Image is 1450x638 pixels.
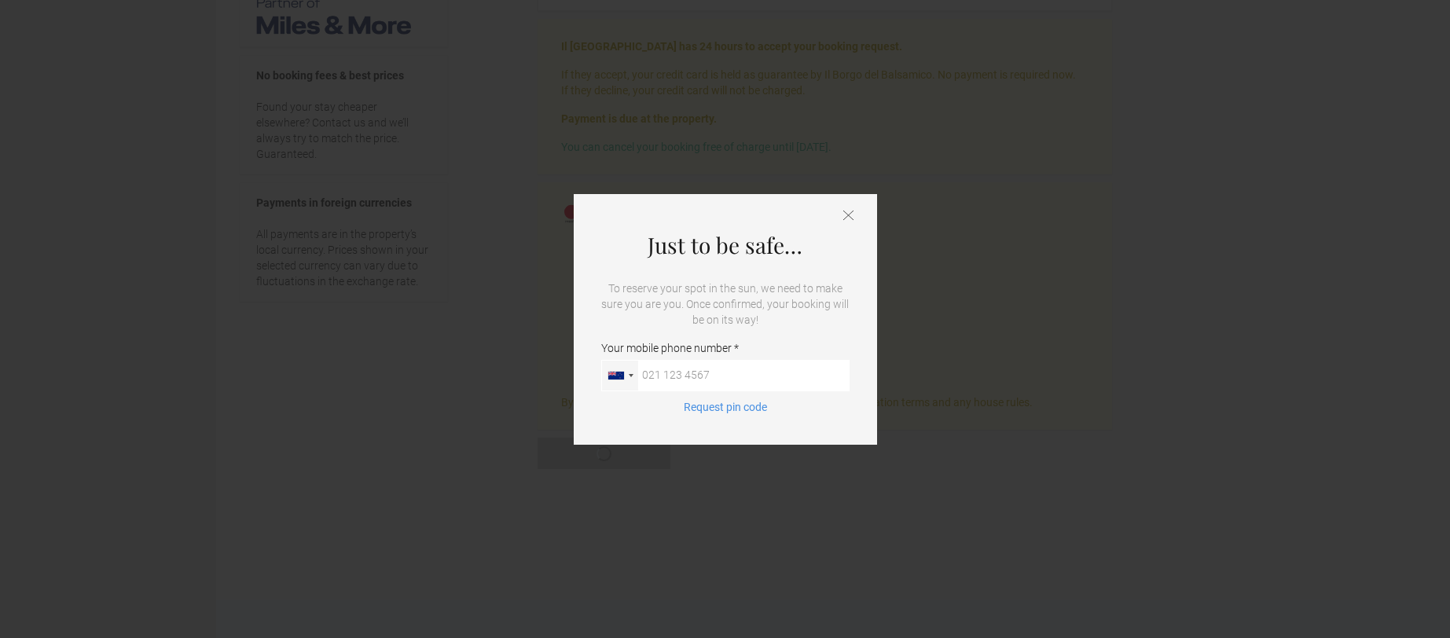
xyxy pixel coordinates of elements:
button: Close [843,210,853,223]
p: To reserve your spot in the sun, we need to make sure you are you. Once confirmed, your booking w... [601,280,850,328]
div: New Zealand: +64 [602,361,638,390]
span: Your mobile phone number [601,340,739,356]
button: Request pin code [674,399,776,415]
h4: Just to be safe… [601,233,850,257]
input: Your mobile phone number [601,360,850,391]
